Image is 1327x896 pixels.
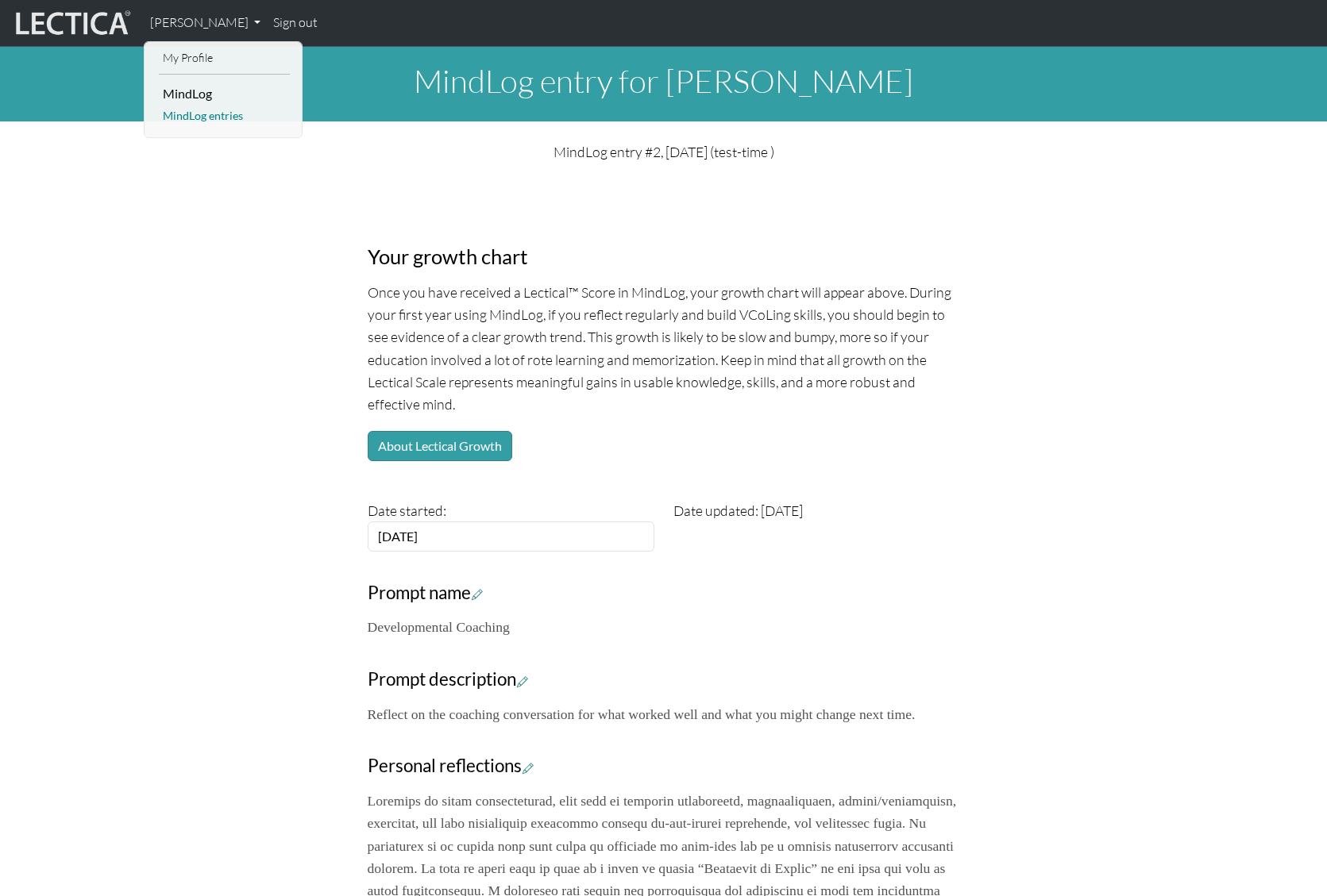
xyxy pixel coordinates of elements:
[144,6,267,40] a: [PERSON_NAME]
[664,499,970,552] div: Date updated: [DATE]
[368,669,960,690] h3: Prompt description
[368,703,960,725] p: Reflect on the coaching conversation for what worked well and what you might change next time.
[267,6,324,40] a: Sign out
[368,756,960,777] h3: Personal reflections
[159,106,290,126] a: MindLog entries
[12,8,131,38] img: lecticalive
[368,583,960,604] h3: Prompt name
[368,499,446,521] label: Date started:
[368,431,512,461] button: About Lectical Growth
[368,244,960,269] h3: Your growth chart
[159,81,290,106] li: MindLog
[368,616,960,638] p: Developmental Coaching
[368,281,960,415] p: Once you have received a Lectical™ Score in MindLog, your growth chart will appear above. During ...
[159,48,290,68] a: My Profile
[368,140,960,163] p: MindLog entry #2, [DATE] (test-time )
[159,48,290,126] ul: [PERSON_NAME]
